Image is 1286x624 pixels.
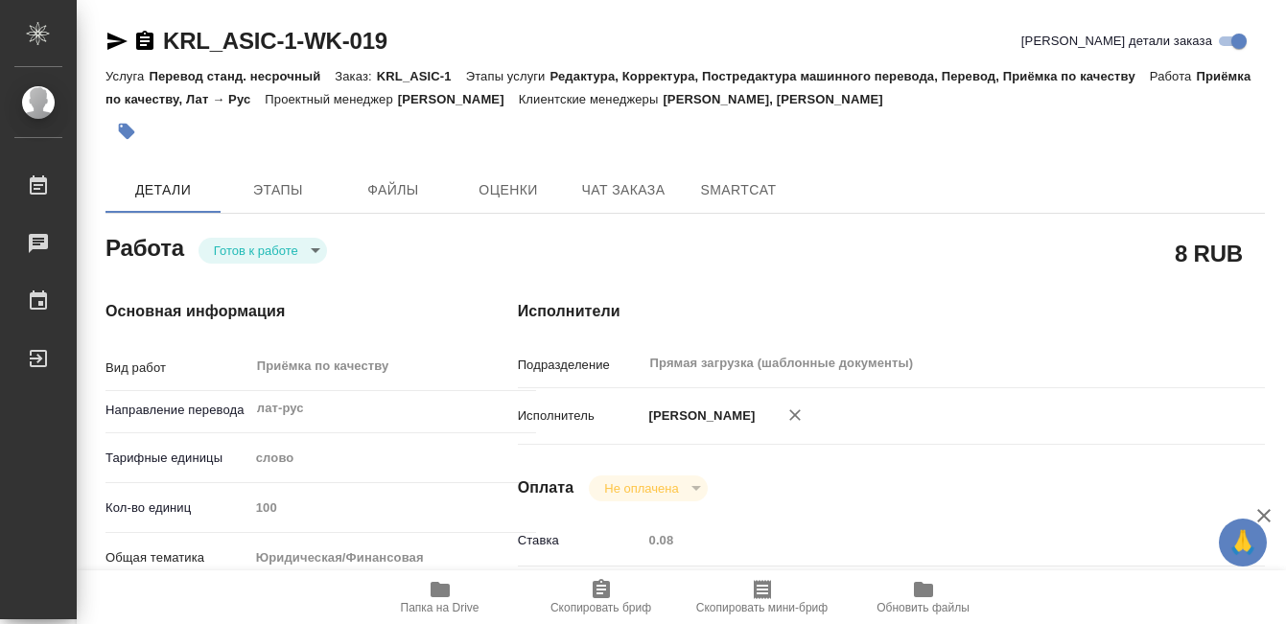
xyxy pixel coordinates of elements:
span: Обновить файлы [877,601,970,614]
span: Оценки [462,178,554,202]
p: Подразделение [518,356,643,375]
span: Скопировать бриф [550,601,651,614]
button: Добавить тэг [105,110,148,152]
button: Удалить исполнителя [774,394,816,436]
p: Заказ: [335,69,376,83]
button: Не оплачена [598,480,684,497]
button: Скопировать ссылку [133,30,156,53]
h2: Работа [105,229,184,264]
span: Детали [117,178,209,202]
div: Готов к работе [589,475,707,501]
span: 🙏 [1227,522,1259,563]
div: слово [249,442,537,474]
p: Работа [1150,69,1197,83]
input: Пустое поле [643,526,1203,554]
p: Тарифные единицы [105,449,249,468]
p: Кол-во единиц [105,498,249,518]
p: [PERSON_NAME] [398,92,519,106]
p: Этапы услуги [466,69,550,83]
p: Вид работ [105,358,249,378]
span: Чат заказа [577,178,669,202]
input: Пустое поле [249,494,537,521]
button: Обновить файлы [843,570,1004,624]
span: Скопировать мини-бриф [696,601,828,614]
p: Общая тематика [105,548,249,567]
p: Исполнитель [518,406,643,426]
p: Перевод станд. несрочный [149,69,335,83]
h4: Оплата [518,476,574,499]
span: Этапы [232,178,324,202]
p: Редактура, Корректура, Постредактура машинного перевода, Перевод, Приёмка по качеству [550,69,1150,83]
p: Услуга [105,69,149,83]
p: Клиентские менеджеры [519,92,664,106]
button: Папка на Drive [360,570,521,624]
a: KRL_ASIC-1-WK-019 [163,28,387,54]
div: Готов к работе [199,238,327,264]
span: SmartCat [692,178,784,202]
span: [PERSON_NAME] детали заказа [1021,32,1212,51]
p: [PERSON_NAME], [PERSON_NAME] [663,92,897,106]
h4: Основная информация [105,300,441,323]
p: [PERSON_NAME] [643,406,756,426]
p: KRL_ASIC-1 [377,69,466,83]
p: Направление перевода [105,401,249,420]
h4: Исполнители [518,300,1265,323]
h2: 8 RUB [1175,237,1243,269]
p: Ставка [518,531,643,550]
button: Скопировать мини-бриф [682,570,843,624]
button: Скопировать бриф [521,570,682,624]
span: Файлы [347,178,439,202]
button: 🙏 [1219,519,1267,566]
button: Скопировать ссылку для ЯМессенджера [105,30,129,53]
p: Проектный менеджер [265,92,397,106]
button: Готов к работе [208,243,304,259]
div: Юридическая/Финансовая [249,542,537,574]
span: Папка на Drive [401,601,479,614]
